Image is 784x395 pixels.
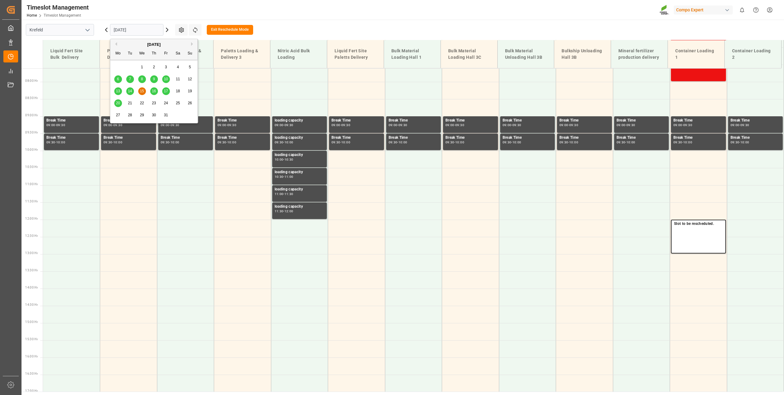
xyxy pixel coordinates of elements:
[731,124,739,126] div: 09:00
[138,50,146,58] div: We
[445,118,496,124] div: Break Time
[218,118,268,124] div: Break Time
[114,75,122,83] div: Choose Monday, October 6th, 2025
[218,45,265,63] div: Paletts Loading & Delivery 3
[140,101,144,105] span: 22
[105,45,151,63] div: Paletts Loading & Delivery 1
[189,65,191,69] span: 5
[569,124,578,126] div: 09:30
[616,45,663,63] div: Mineral fertilizer production delivery
[389,141,398,144] div: 09:30
[626,124,635,126] div: 09:30
[56,124,65,126] div: 09:30
[218,135,268,141] div: Break Time
[46,141,55,144] div: 09:30
[25,251,38,255] span: 13:00 Hr
[740,141,749,144] div: 10:00
[46,124,55,126] div: 09:00
[673,135,723,141] div: Break Time
[682,124,683,126] div: -
[174,99,182,107] div: Choose Saturday, October 25th, 2025
[152,89,156,93] span: 16
[389,135,439,141] div: Break Time
[207,25,253,35] button: Exit Reschedule Mode
[25,200,38,203] span: 11:30 Hr
[227,124,236,126] div: 09:30
[25,286,38,289] span: 14:00 Hr
[25,96,38,100] span: 08:30 Hr
[445,141,454,144] div: 09:30
[150,99,158,107] div: Choose Thursday, October 23rd, 2025
[186,50,194,58] div: Su
[740,124,749,126] div: 09:30
[341,124,350,126] div: 09:30
[25,148,38,151] span: 10:00 Hr
[683,141,692,144] div: 10:00
[284,175,293,178] div: 11:00
[674,6,733,14] div: Compo Expert
[389,118,439,124] div: Break Time
[176,101,180,105] span: 25
[48,45,95,63] div: Liquid Fert Site Bulk Delivery
[275,169,325,175] div: loading capacity
[275,158,284,161] div: 10:00
[559,124,568,126] div: 09:00
[114,87,122,95] div: Choose Monday, October 13th, 2025
[128,89,132,93] span: 14
[110,24,163,36] input: DD.MM.YYYY
[275,186,325,193] div: loading capacity
[731,141,739,144] div: 09:30
[150,50,158,58] div: Th
[162,99,170,107] div: Choose Friday, October 24th, 2025
[162,87,170,95] div: Choose Friday, October 17th, 2025
[126,111,134,119] div: Choose Tuesday, October 28th, 2025
[283,210,284,213] div: -
[176,89,180,93] span: 18
[398,141,407,144] div: 10:00
[174,87,182,95] div: Choose Saturday, October 18th, 2025
[739,124,740,126] div: -
[113,141,122,144] div: 10:00
[503,124,512,126] div: 09:00
[153,77,155,81] span: 9
[275,124,284,126] div: 09:00
[169,141,170,144] div: -
[340,141,341,144] div: -
[275,45,322,63] div: Nitric Acid Bulk Loading
[617,135,667,141] div: Break Time
[113,42,117,46] button: Previous Month
[559,118,610,124] div: Break Time
[191,42,195,46] button: Next Month
[110,42,198,48] div: [DATE]
[283,158,284,161] div: -
[503,118,553,124] div: Break Time
[331,124,340,126] div: 09:00
[25,303,38,306] span: 14:30 Hr
[162,63,170,71] div: Choose Friday, October 3rd, 2025
[749,3,763,17] button: Help Center
[104,124,112,126] div: 09:00
[569,141,578,144] div: 10:00
[331,118,382,124] div: Break Time
[283,175,284,178] div: -
[126,87,134,95] div: Choose Tuesday, October 14th, 2025
[188,89,192,93] span: 19
[116,89,120,93] span: 13
[275,175,284,178] div: 10:30
[114,111,122,119] div: Choose Monday, October 27th, 2025
[341,141,350,144] div: 10:00
[503,141,512,144] div: 09:30
[340,124,341,126] div: -
[454,124,455,126] div: -
[83,25,92,35] button: open menu
[445,135,496,141] div: Break Time
[735,3,749,17] button: show 0 new notifications
[114,99,122,107] div: Choose Monday, October 20th, 2025
[503,45,549,63] div: Bulk Material Unloading Hall 3B
[284,141,293,144] div: 10:00
[126,99,134,107] div: Choose Tuesday, October 21st, 2025
[188,77,192,81] span: 12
